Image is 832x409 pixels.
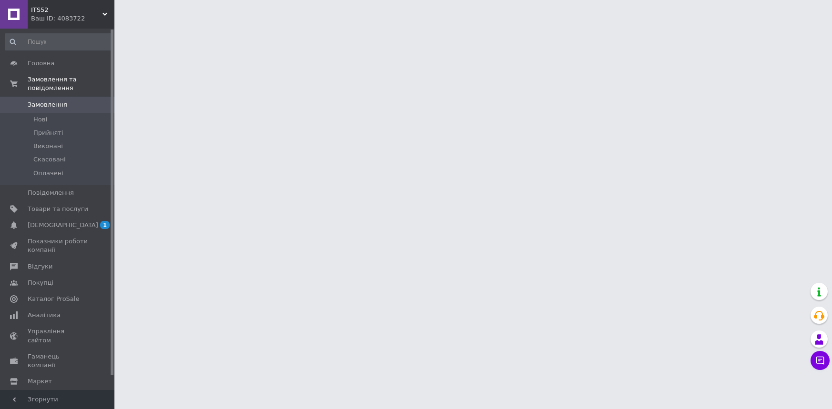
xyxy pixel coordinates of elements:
span: Товари та послуги [28,205,88,213]
span: ITS52 [31,6,103,14]
span: Оплачені [33,169,63,178]
span: Замовлення та повідомлення [28,75,114,92]
span: 1 [100,221,110,229]
input: Пошук [5,33,112,50]
span: Прийняті [33,129,63,137]
span: Управління сайтом [28,327,88,344]
span: Аналітика [28,311,61,319]
span: Показники роботи компанії [28,237,88,254]
span: Гаманець компанії [28,352,88,369]
span: [DEMOGRAPHIC_DATA] [28,221,98,229]
span: Головна [28,59,54,68]
span: Нові [33,115,47,124]
span: Скасовані [33,155,66,164]
span: Замовлення [28,100,67,109]
span: Маркет [28,377,52,386]
span: Повідомлення [28,189,74,197]
div: Ваш ID: 4083722 [31,14,114,23]
span: Відгуки [28,262,52,271]
button: Чат з покупцем [811,351,830,370]
span: Покупці [28,279,53,287]
span: Виконані [33,142,63,150]
span: Каталог ProSale [28,295,79,303]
